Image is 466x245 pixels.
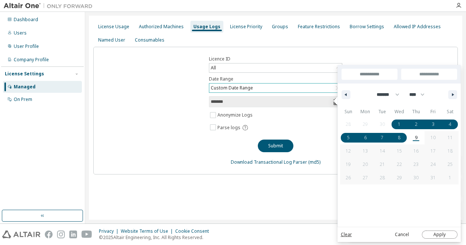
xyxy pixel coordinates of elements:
div: Usage Logs [193,24,220,30]
div: License Usage [98,24,129,30]
button: 22 [391,158,408,171]
button: 20 [357,158,374,171]
button: Apply [422,231,457,239]
span: 15 [397,144,402,158]
button: 24 [425,158,442,171]
button: 1 [391,118,408,131]
img: altair_logo.svg [2,231,40,238]
span: 10 [430,131,436,144]
a: (md5) [308,159,320,165]
button: 6 [357,131,374,144]
button: Submit [258,140,293,152]
div: Feature Restrictions [298,24,340,30]
button: 16 [407,144,425,158]
span: 28 [380,171,385,184]
span: Sun [340,106,357,118]
div: Dashboard [14,17,38,23]
div: Website Terms of Use [121,228,175,234]
span: 29 [397,171,402,184]
div: Authorized Machines [139,24,184,30]
span: 11 [447,131,453,144]
span: 18 [447,144,453,158]
span: 14 [380,144,385,158]
label: Licence ID [209,56,342,62]
img: instagram.svg [57,231,65,238]
div: Allowed IP Addresses [394,24,441,30]
div: Named User [98,37,125,43]
span: 6 [364,131,367,144]
button: 12 [340,144,357,158]
button: 26 [340,171,357,184]
span: 21 [380,158,385,171]
button: 14 [374,144,391,158]
button: 2 [407,118,425,131]
div: User Profile [14,43,39,49]
div: Privacy [99,228,121,234]
button: 10 [425,131,442,144]
div: Managed [14,84,36,90]
span: 30 [413,171,419,184]
span: 24 [430,158,436,171]
button: 7 [374,131,391,144]
a: Clear [341,231,352,238]
span: 9 [415,131,417,144]
div: Groups [272,24,288,30]
span: 2 [415,118,417,131]
span: Wed [391,106,408,118]
img: youtube.svg [81,231,92,238]
div: Borrow Settings [350,24,384,30]
span: Last Month [337,148,345,167]
div: License Settings [5,71,44,77]
span: 5 [347,131,350,144]
label: Date Range [209,76,342,82]
button: 31 [425,171,442,184]
span: 13 [363,144,368,158]
span: Fri [425,106,442,118]
span: 27 [363,171,368,184]
button: 27 [357,171,374,184]
span: 16 [413,144,419,158]
span: 22 [397,158,402,171]
button: 30 [407,171,425,184]
button: 9 [407,131,425,144]
div: License Priority [230,24,262,30]
span: 25 [447,158,453,171]
div: Custom Date Range [210,84,254,92]
div: Consumables [135,37,164,43]
button: 29 [391,171,408,184]
button: 19 [340,158,357,171]
p: © 2025 Altair Engineering, Inc. All Rights Reserved. [99,234,213,241]
span: This Week [337,90,345,110]
label: Anonymize Logs [217,111,254,120]
span: 23 [413,158,419,171]
div: All [210,64,217,72]
button: 13 [357,144,374,158]
span: 7 [381,131,383,144]
span: 20 [363,158,368,171]
span: Thu [407,106,425,118]
div: Users [14,30,27,36]
span: 12 [346,144,351,158]
span: Sat [442,106,459,118]
button: 4 [442,118,459,131]
span: Mon [357,106,374,118]
span: 1 [398,118,400,131]
div: Company Profile [14,57,49,63]
img: linkedin.svg [69,231,77,238]
button: Cancel [384,231,420,238]
img: facebook.svg [45,231,53,238]
a: Download Transactional Log Parser [231,159,307,165]
button: 15 [391,144,408,158]
button: 5 [340,131,357,144]
span: 31 [430,171,436,184]
span: 4 [449,118,451,131]
div: Cookie Consent [175,228,213,234]
div: Custom Date Range [209,84,342,92]
button: 18 [442,144,459,158]
span: Tue [374,106,391,118]
span: 17 [430,144,436,158]
button: 17 [425,144,442,158]
span: Parse logs [217,125,240,131]
button: 28 [374,171,391,184]
button: 8 [391,131,408,144]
